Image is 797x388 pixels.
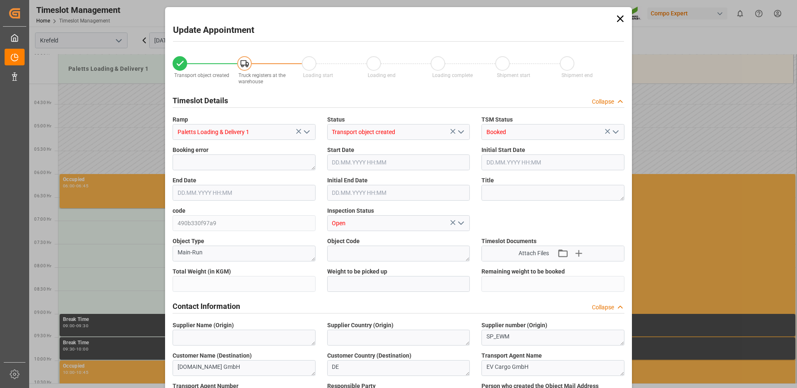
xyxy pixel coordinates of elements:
[592,97,614,106] div: Collapse
[481,360,624,376] textarea: EV Cargo GmbH
[519,249,549,258] span: Attach Files
[327,360,470,376] textarea: DE
[481,321,547,330] span: Supplier number (Origin)
[300,126,312,139] button: open menu
[368,72,396,78] span: Loading end
[481,176,494,185] span: Title
[481,267,565,276] span: Remaining weight to be booked
[173,24,254,37] h2: Update Appointment
[173,146,208,154] span: Booking error
[173,246,316,261] textarea: Main-Run
[173,351,252,360] span: Customer Name (Destination)
[173,321,234,330] span: Supplier Name (Origin)
[238,72,286,85] span: Truck registers at the warehouse
[481,330,624,346] textarea: SP_EWM
[173,237,204,246] span: Object Type
[173,115,188,124] span: Ramp
[327,115,345,124] span: Status
[481,154,624,170] input: DD.MM.YYYY HH:MM
[173,185,316,201] input: DD.MM.YYYY HH:MM
[609,126,621,139] button: open menu
[327,185,470,201] input: DD.MM.YYYY HH:MM
[561,72,593,78] span: Shipment end
[481,351,542,360] span: Transport Agent Name
[327,154,470,170] input: DD.MM.YYYY HH:MM
[327,176,368,185] span: Initial End Date
[173,360,316,376] textarea: [DOMAIN_NAME] GmbH
[327,206,374,215] span: Inspection Status
[327,351,411,360] span: Customer Country (Destination)
[173,267,231,276] span: Total Weight (in KGM)
[454,217,467,230] button: open menu
[173,206,185,215] span: code
[327,146,354,154] span: Start Date
[432,72,473,78] span: Loading complete
[327,124,470,140] input: Type to search/select
[174,72,229,78] span: Transport object created
[481,237,536,246] span: Timeslot Documents
[454,126,467,139] button: open menu
[173,301,240,312] h2: Contact Information
[173,176,196,185] span: End Date
[481,115,513,124] span: TSM Status
[327,237,360,246] span: Object Code
[303,72,333,78] span: Loading start
[327,267,387,276] span: Weight to be picked up
[173,95,228,106] h2: Timeslot Details
[592,303,614,312] div: Collapse
[497,72,530,78] span: Shipment start
[327,321,393,330] span: Supplier Country (Origin)
[173,124,316,140] input: Type to search/select
[481,146,525,154] span: Initial Start Date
